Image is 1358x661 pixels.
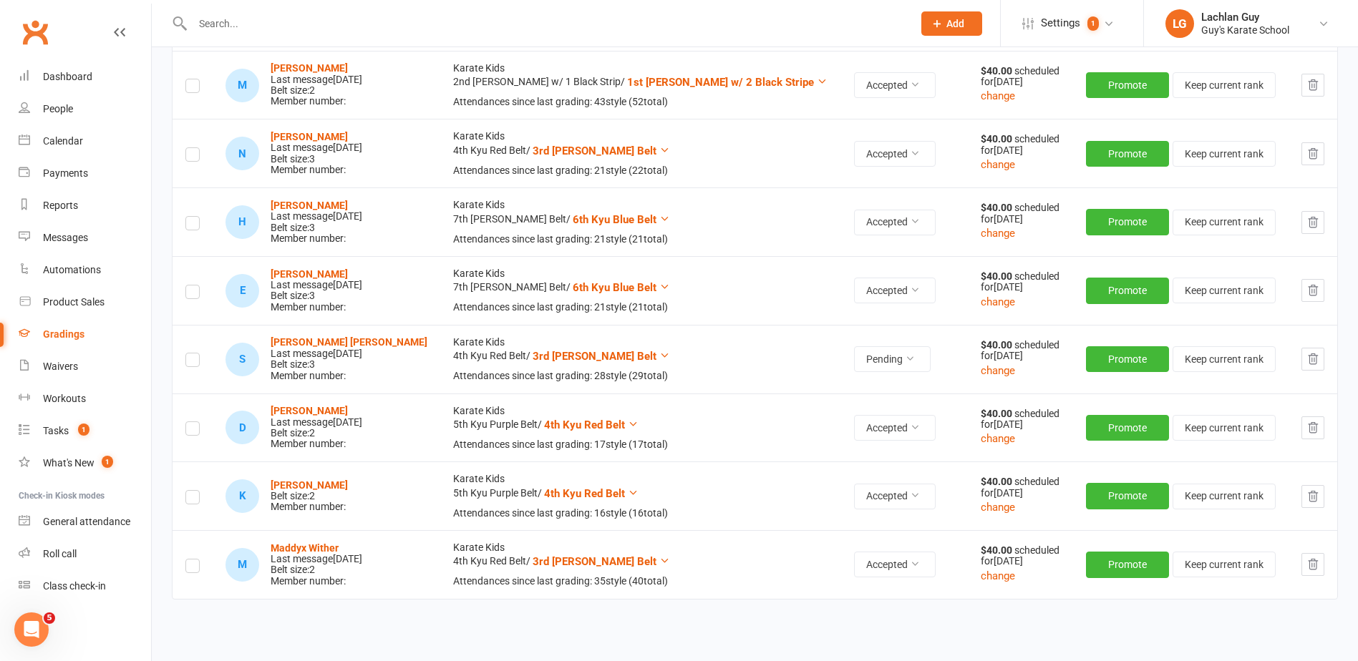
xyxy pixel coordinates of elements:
[19,93,151,125] a: People
[43,296,105,308] div: Product Sales
[271,405,348,416] a: [PERSON_NAME]
[271,62,348,74] a: [PERSON_NAME]
[854,415,936,441] button: Accepted
[854,278,936,303] button: Accepted
[981,476,1014,487] strong: $40.00
[225,205,259,239] div: Hannah Song
[19,415,151,447] a: Tasks 1
[544,485,639,502] button: 4th Kyu Red Belt
[573,213,656,226] span: 6th Kyu Blue Belt
[271,554,362,564] div: Last message [DATE]
[440,187,841,256] td: Karate Kids 7th [PERSON_NAME] Belt /
[1201,24,1289,36] div: Guy's Karate School
[271,417,362,428] div: Last message [DATE]
[1086,72,1169,98] button: Promote
[19,157,151,190] a: Payments
[981,362,1015,379] button: change
[453,234,828,245] div: Attendances since last grading: 21 style ( 21 total)
[271,280,362,290] div: Last message [DATE]
[271,200,362,245] div: Belt size: 3 Member number:
[1173,552,1276,577] button: Keep current rank
[981,65,1014,77] strong: $40.00
[19,351,151,383] a: Waivers
[43,425,69,436] div: Tasks
[981,133,1014,145] strong: $40.00
[854,484,936,509] button: Accepted
[533,350,656,363] span: 3rd [PERSON_NAME] Belt
[225,69,259,102] div: Malakai Lantry
[453,165,828,176] div: Attendances since last grading: 21 style ( 22 total)
[533,553,670,570] button: 3rd [PERSON_NAME] Belt
[453,302,828,313] div: Attendances since last grading: 21 style ( 21 total)
[225,343,259,376] div: Sanjay Oscar Tshuma
[43,264,101,275] div: Automations
[43,103,73,114] div: People
[271,542,339,554] a: Maddyx Wither
[19,538,151,570] a: Roll call
[854,346,931,372] button: Pending
[43,200,78,211] div: Reports
[271,63,362,107] div: Belt size: 2 Member number:
[981,567,1015,584] button: change
[981,340,1059,362] div: scheduled for [DATE]
[440,325,841,393] td: Karate Kids 4th Kyu Red Belt /
[1087,16,1099,31] span: 1
[1173,415,1276,441] button: Keep current rank
[271,543,362,587] div: Belt size: 2 Member number:
[544,416,639,434] button: 4th Kyu Red Belt
[440,119,841,187] td: Karate Kids 4th Kyu Red Belt /
[440,256,841,325] td: Karate Kids 7th [PERSON_NAME] Belt /
[627,74,828,91] button: 1st [PERSON_NAME] w/ 2 Black Stripe
[981,202,1014,213] strong: $40.00
[1173,210,1276,235] button: Keep current rank
[453,97,828,107] div: Attendances since last grading: 43 style ( 52 total)
[573,279,670,296] button: 6th Kyu Blue Belt
[981,408,1014,419] strong: $40.00
[271,132,362,176] div: Belt size: 3 Member number:
[981,270,1014,282] strong: $40.00
[1173,141,1276,167] button: Keep current rank
[43,361,78,372] div: Waivers
[440,530,841,599] td: Karate Kids 4th Kyu Red Belt /
[188,14,903,34] input: Search...
[271,480,348,513] div: Belt size: 2 Member number:
[1086,209,1169,235] button: Promote
[271,269,362,313] div: Belt size: 3 Member number:
[271,479,348,491] strong: [PERSON_NAME]
[453,371,828,381] div: Attendances since last grading: 28 style ( 29 total)
[43,580,106,592] div: Class check-in
[271,131,348,142] strong: [PERSON_NAME]
[440,51,841,119] td: Karate Kids 2nd [PERSON_NAME] w/ 1 Black Strip /
[43,516,130,527] div: General attendance
[271,348,427,359] div: Last message [DATE]
[19,222,151,254] a: Messages
[1165,9,1194,38] div: LG
[854,72,936,98] button: Accepted
[453,508,828,519] div: Attendances since last grading: 16 style ( 16 total)
[1086,552,1169,577] button: Promote
[271,200,348,211] a: [PERSON_NAME]
[854,552,936,577] button: Accepted
[19,286,151,318] a: Product Sales
[78,423,89,436] span: 1
[981,293,1015,310] button: change
[14,612,49,647] iframe: Intercom live chat
[981,66,1059,88] div: scheduled for [DATE]
[453,439,828,450] div: Attendances since last grading: 17 style ( 17 total)
[1201,11,1289,24] div: Lachlan Guy
[225,411,259,444] div: Daniella Vo
[921,11,982,36] button: Add
[854,141,936,167] button: Accepted
[271,268,348,280] strong: [PERSON_NAME]
[533,142,670,160] button: 3rd [PERSON_NAME] Belt
[43,232,88,243] div: Messages
[1173,72,1276,98] button: Keep current rank
[19,318,151,351] a: Gradings
[271,336,427,348] a: [PERSON_NAME] [PERSON_NAME]
[440,461,841,530] td: Karate Kids 5th Kyu Purple Belt /
[19,383,151,415] a: Workouts
[225,479,259,513] div: Kadie Wall
[225,137,259,170] div: Nicholas Shannon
